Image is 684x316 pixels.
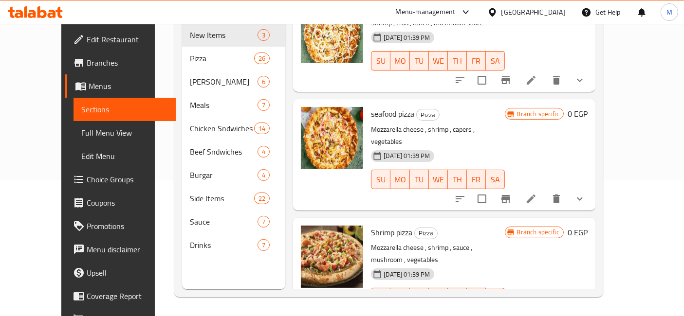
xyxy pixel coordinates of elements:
span: Choice Groups [87,174,168,185]
button: sort-choices [448,69,472,92]
button: TH [448,170,467,189]
span: Pizza [190,53,254,64]
span: 6 [258,77,269,87]
span: Drinks [190,239,258,251]
button: MO [390,51,410,70]
span: TU [414,173,425,187]
div: Menu-management [396,6,456,18]
a: Coupons [65,191,176,214]
div: Side Items22 [182,187,285,210]
span: 26 [255,54,269,63]
button: WE [429,170,448,189]
button: SU [371,170,390,189]
h6: 0 EGP [568,226,588,239]
button: sort-choices [448,187,472,211]
a: Upsell [65,261,176,284]
a: Edit menu item [525,193,537,205]
button: TU [410,288,429,307]
span: 4 [258,147,269,157]
div: Drinks7 [182,233,285,257]
a: Edit Restaurant [65,28,176,51]
a: Full Menu View [74,121,176,144]
svg: Show Choices [574,74,586,86]
button: MO [390,288,410,307]
span: Pizza [415,228,437,239]
span: Coverage Report [87,290,168,302]
span: TH [452,173,463,187]
h6: 0 EGP [568,107,588,121]
span: Pizza [417,109,439,121]
button: SA [486,170,505,189]
span: Branch specific [513,228,563,237]
button: WE [429,288,448,307]
span: 7 [258,217,269,227]
span: Branches [87,57,168,69]
span: SU [375,173,387,187]
button: SU [371,288,390,307]
span: [PERSON_NAME] [190,76,258,88]
img: Shrimp pizza [301,226,363,288]
p: Mozzarella cheese , shrimp , sauce , mushroom , vegetables [371,242,504,266]
span: [DATE] 01:39 PM [380,151,434,160]
a: Branches [65,51,176,74]
button: delete [545,187,568,211]
div: items [258,29,270,41]
div: [GEOGRAPHIC_DATA] [501,7,566,18]
div: Sauce7 [182,210,285,233]
span: Menus [89,80,168,92]
button: SA [486,51,505,70]
span: TU [414,54,425,68]
div: items [258,146,270,158]
span: Burgar [190,169,258,181]
div: items [254,53,270,64]
a: Choice Groups [65,168,176,191]
span: Select to update [472,189,492,209]
span: SA [490,173,501,187]
span: 4 [258,171,269,180]
span: WE [433,54,444,68]
span: Upsell [87,267,168,279]
span: New Items [190,29,258,41]
button: delete [545,69,568,92]
span: SU [375,54,387,68]
span: Beef Sndwiches [190,146,258,158]
span: FR [471,54,482,68]
span: [DATE] 01:39 PM [380,33,434,42]
span: Coupons [87,197,168,209]
span: FR [471,173,482,187]
div: New Items3 [182,23,285,47]
img: seafood pizza [301,107,363,169]
div: Rizzo [190,76,258,88]
span: [DATE] 01:39 PM [380,270,434,279]
a: Menus [65,74,176,98]
span: Side Items [190,193,254,204]
a: Edit menu item [525,74,537,86]
div: items [258,76,270,88]
span: TH [452,54,463,68]
button: WE [429,51,448,70]
div: Chicken Sndwiches14 [182,117,285,140]
span: Menu disclaimer [87,244,168,255]
button: FR [467,51,486,70]
span: Promotions [87,220,168,232]
a: Menu disclaimer [65,238,176,261]
span: Edit Menu [81,150,168,162]
p: Mozzarella cheese , shrimp , capers , vegetables [371,123,504,148]
span: Meals [190,99,258,111]
svg: Show Choices [574,193,586,205]
div: Pizza [414,228,438,239]
span: Sections [81,104,168,115]
span: M [666,7,672,18]
div: items [258,239,270,251]
button: Branch-specific-item [494,69,518,92]
a: Sections [74,98,176,121]
span: seafood pizza [371,106,414,121]
span: Sauce [190,216,258,228]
